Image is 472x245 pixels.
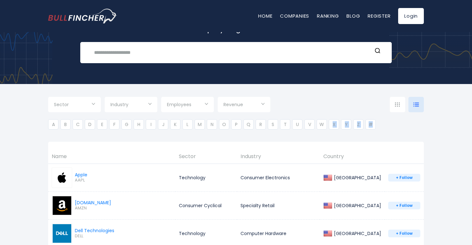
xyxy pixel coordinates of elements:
[54,99,95,111] input: Selection
[207,119,217,130] li: N
[332,203,381,208] div: [GEOGRAPHIC_DATA]
[75,178,87,183] span: AAPL
[52,195,111,216] a: [DOMAIN_NAME] AMZN
[110,99,152,111] input: Selection
[48,150,175,164] th: Name
[146,119,156,130] li: I
[332,231,381,236] div: [GEOGRAPHIC_DATA]
[304,119,315,130] li: V
[134,119,144,130] li: H
[223,102,243,107] span: Revenue
[395,102,400,107] img: icon-comp-grid.svg
[258,13,272,19] a: Home
[75,233,114,239] span: DELL
[75,172,87,178] div: Apple
[237,150,320,164] th: Industry
[167,102,191,107] span: Employees
[280,13,309,19] a: Companies
[388,202,420,209] a: + follow
[48,119,58,130] li: A
[48,9,117,23] a: Go to homepage
[317,13,339,19] a: Ranking
[388,174,420,182] a: + follow
[219,119,229,130] li: O
[121,119,132,130] li: G
[53,168,71,187] img: AAPL.png
[317,119,327,130] li: W
[329,119,339,130] li: X
[353,119,363,130] li: Z
[175,164,237,191] td: Technology
[256,119,266,130] li: R
[341,119,351,130] li: Y
[110,102,128,107] span: Industry
[167,99,208,111] input: Selection
[75,228,114,233] div: Dell Technologies
[109,119,119,130] li: F
[292,119,302,130] li: U
[48,9,117,23] img: bullfincher logo
[413,102,419,107] img: icon-comp-list-view.svg
[243,119,254,130] li: Q
[85,119,95,130] li: D
[170,119,180,130] li: K
[268,119,278,130] li: S
[52,223,114,244] a: Dell Technologies DELL
[53,196,71,215] img: AMZN.png
[320,150,385,164] th: Country
[73,119,83,130] li: C
[398,8,424,24] a: Login
[182,119,193,130] li: L
[97,119,107,130] li: E
[237,164,320,191] td: Consumer Electronics
[280,119,290,130] li: T
[231,119,241,130] li: P
[75,200,111,206] div: [DOMAIN_NAME]
[158,119,168,130] li: J
[195,119,205,130] li: M
[368,13,390,19] a: Register
[52,167,87,188] a: Apple AAPL
[54,102,69,107] span: Sector
[346,13,360,19] a: Blog
[388,230,420,237] a: + follow
[365,119,376,130] li: #
[332,175,381,181] div: [GEOGRAPHIC_DATA]
[237,191,320,219] td: Specialty Retail
[175,150,237,164] th: Sector
[48,25,424,34] p: Company Insights & Trends
[75,206,111,211] span: AMZN
[60,119,71,130] li: B
[53,224,71,243] img: DELL.png
[175,191,237,219] td: Consumer Cyclical
[223,99,265,111] input: Selection
[373,47,382,56] button: Search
